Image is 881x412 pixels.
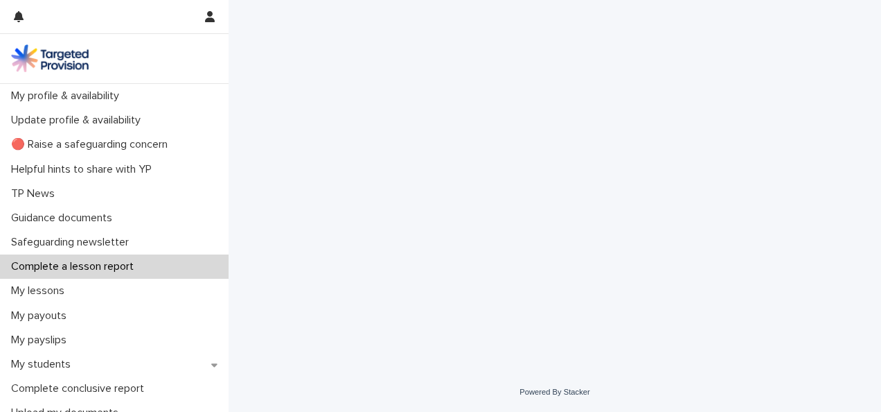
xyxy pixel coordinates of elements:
[6,284,75,298] p: My lessons
[6,260,145,273] p: Complete a lesson report
[6,358,82,371] p: My students
[6,163,163,176] p: Helpful hints to share with YP
[6,187,66,200] p: TP News
[6,212,123,225] p: Guidance documents
[6,309,78,323] p: My payouts
[6,382,155,395] p: Complete conclusive report
[6,236,140,249] p: Safeguarding newsletter
[6,138,179,151] p: 🔴 Raise a safeguarding concern
[6,114,152,127] p: Update profile & availability
[6,89,130,103] p: My profile & availability
[11,44,89,72] img: M5nRWzHhSzIhMunXDL62
[519,388,589,396] a: Powered By Stacker
[6,334,78,347] p: My payslips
